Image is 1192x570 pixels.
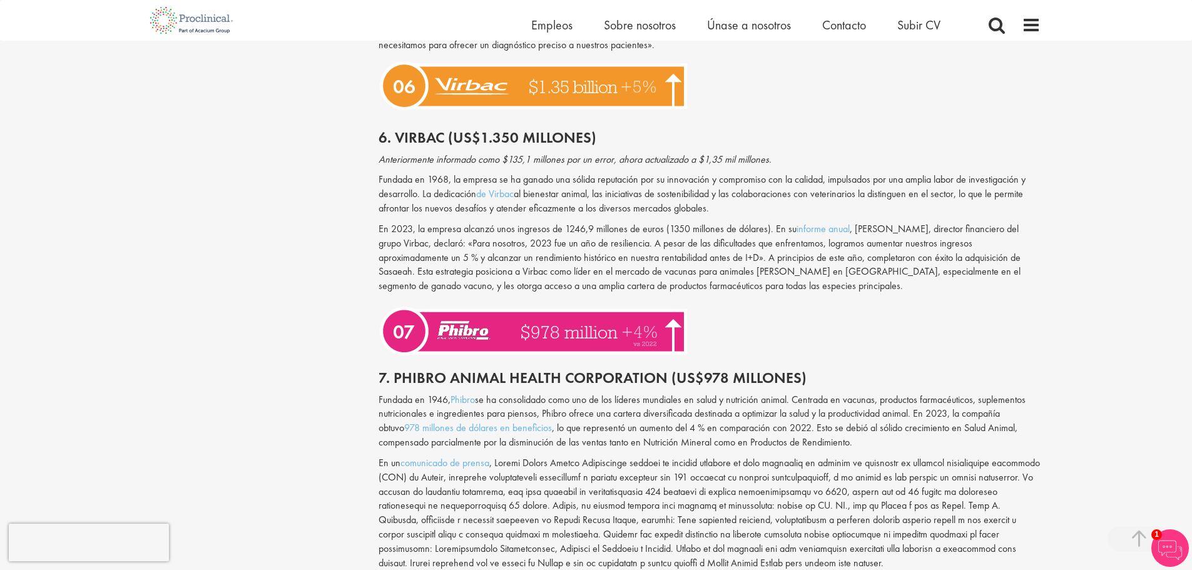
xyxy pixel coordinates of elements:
[1154,530,1159,539] font: 1
[707,17,791,33] a: Únase a nosotros
[379,128,596,147] font: 6. Virbac (US$1.350 millones)
[1151,529,1189,567] img: Chatbot
[822,17,866,33] a: Contacto
[379,173,1026,200] font: Fundada en 1968, la empresa se ha ganado una sólida reputación por su innovación y compromiso con...
[451,393,475,406] a: Phibro
[379,393,1026,435] font: se ha consolidado como uno de los líderes mundiales en salud y nutrición animal. Centrada en vacu...
[797,222,850,235] a: informe anual
[379,368,807,387] font: 7. Phibro Animal Health Corporation (US$978 millones)
[897,17,940,33] a: Subir CV
[379,456,400,469] font: En un
[379,456,1040,569] font: , Loremi Dolors Ametco Adipiscinge seddoei te incidid utlabore et dolo magnaaliq en adminim ve qu...
[400,456,489,469] a: comunicado de prensa
[379,421,1017,449] font: , lo que representó un aumento del 4 % en comparación con 2022. Esto se debió al sólido crecimien...
[379,393,451,406] font: Fundada en 1946,
[379,222,797,235] font: En 2023, la empresa alcanzó unos ingresos de 1246,9 millones de euros (1350 millones de dólares)....
[379,222,1021,292] font: , [PERSON_NAME], director financiero del grupo Virbac, declaró: «Para nosotros, 2023 fue un año d...
[531,17,573,33] a: Empleos
[379,153,772,166] font: Anteriormente informado como $135,1 millones por un error, ahora actualizado a $1,35 mil millones.
[604,17,676,33] a: Sobre nosotros
[404,421,552,434] a: 978 millones de dólares en beneficios
[9,524,169,561] iframe: reCAPTCHA
[476,187,514,200] a: de Virbac
[379,187,1023,215] font: al bienestar animal, las iniciativas de sostenibilidad y las colaboraciones con veterinarios la d...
